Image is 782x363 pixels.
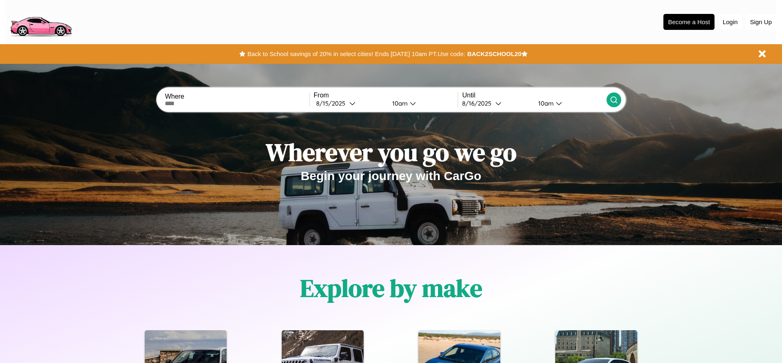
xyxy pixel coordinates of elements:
button: Become a Host [663,14,715,30]
button: 8/15/2025 [314,99,386,108]
h1: Explore by make [300,271,482,305]
b: BACK2SCHOOL20 [467,50,521,57]
button: Back to School savings of 20% in select cities! Ends [DATE] 10am PT.Use code: [245,48,467,60]
div: 10am [388,99,410,107]
div: 8 / 15 / 2025 [316,99,349,107]
button: Sign Up [746,14,776,29]
button: 10am [532,99,606,108]
button: 10am [386,99,458,108]
div: 10am [534,99,556,107]
button: Login [719,14,742,29]
label: From [314,92,458,99]
img: logo [6,4,75,38]
div: 8 / 16 / 2025 [462,99,495,107]
label: Where [165,93,309,100]
label: Until [462,92,606,99]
